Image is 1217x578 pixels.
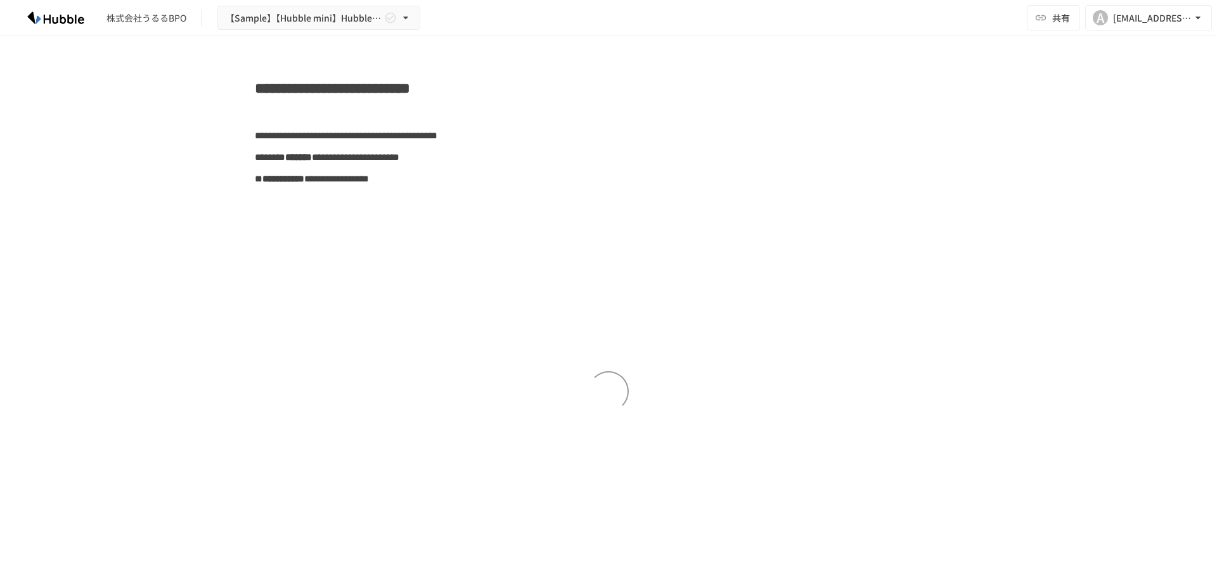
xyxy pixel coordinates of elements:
[226,10,382,26] span: 【Sample】【Hubble mini】Hubble×企業名 オンボーディングプロジェクト
[217,6,420,30] button: 【Sample】【Hubble mini】Hubble×企業名 オンボーディングプロジェクト
[1052,11,1070,25] span: 共有
[1027,5,1080,30] button: 共有
[1093,10,1108,25] div: A
[106,11,186,25] div: 株式会社うるるBPO
[15,8,96,28] img: HzDRNkGCf7KYO4GfwKnzITak6oVsp5RHeZBEM1dQFiQ
[1113,10,1192,26] div: [EMAIL_ADDRESS][DOMAIN_NAME]
[1085,5,1212,30] button: A[EMAIL_ADDRESS][DOMAIN_NAME]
